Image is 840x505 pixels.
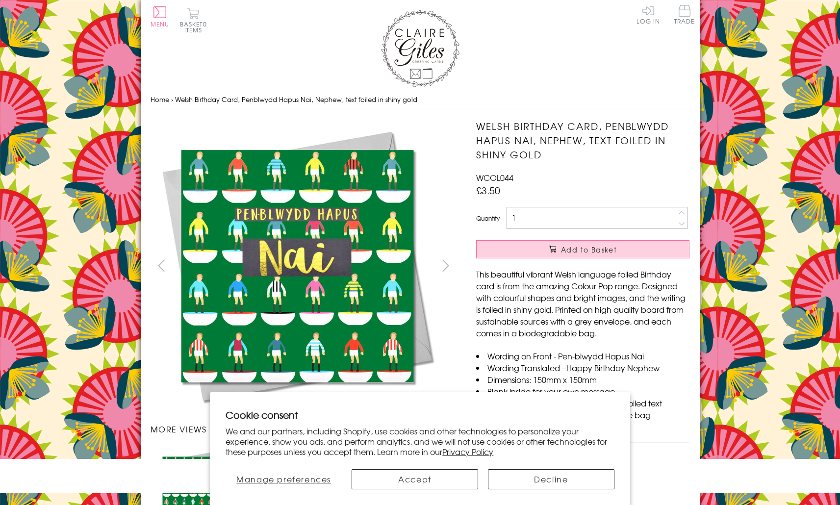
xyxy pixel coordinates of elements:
[151,20,170,28] span: Menu
[476,183,500,197] span: £3.50
[236,473,331,485] span: Manage preferences
[180,8,207,33] button: Basket0 items
[476,362,689,374] li: Wording Translated - Happy Birthday Nephew
[434,254,457,277] button: next
[476,119,689,161] h1: Welsh Birthday Card, Penblwydd Hapus Nai, Nephew, text foiled in shiny gold
[476,240,689,258] button: Add to Basket
[151,254,173,277] button: prev
[171,95,173,104] span: ›
[674,5,695,24] span: Trade
[226,426,614,456] p: We and our partners, including Shopify, use cookies and other technologies to personalize your ex...
[457,119,751,413] img: Welsh Birthday Card, Penblwydd Hapus Nai, Nephew, text foiled in shiny gold
[476,350,689,362] li: Wording on Front - Pen-blwydd Hapus Nai
[674,5,695,26] a: Trade
[175,95,417,104] span: Welsh Birthday Card, Penblwydd Hapus Nai, Nephew, text foiled in shiny gold
[226,408,614,422] h2: Cookie consent
[381,10,459,87] img: Claire Giles Greetings Cards
[442,446,493,457] a: Privacy Policy
[184,20,207,34] span: 0 items
[226,469,342,489] button: Manage preferences
[352,469,478,489] button: Accept
[476,268,689,339] p: This beautiful vibrant Welsh language foiled Birthday card is from the amazing Colour Pop range. ...
[151,423,457,435] h3: More views
[488,469,614,489] button: Decline
[476,172,513,183] span: WCOL044
[151,95,169,104] a: Home
[636,5,660,24] a: Log In
[150,119,444,413] img: Welsh Birthday Card, Penblwydd Hapus Nai, Nephew, text foiled in shiny gold
[476,385,689,397] li: Blank inside for your own message
[151,6,170,27] button: Menu
[476,374,689,385] li: Dimensions: 150mm x 150mm
[151,90,690,110] nav: breadcrumbs
[561,245,617,254] span: Add to Basket
[476,214,500,223] label: Quantity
